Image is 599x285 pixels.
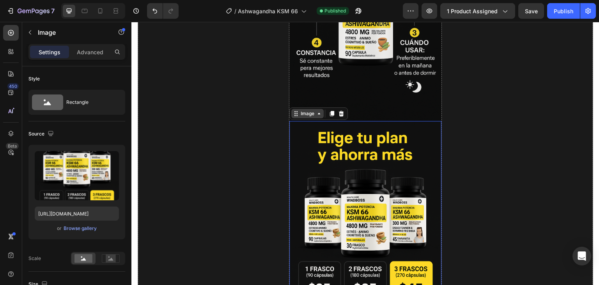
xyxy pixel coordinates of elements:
iframe: Design area [131,22,599,285]
button: Browse gallery [63,224,97,232]
div: Browse gallery [64,225,97,232]
span: 1 product assigned [447,7,498,15]
div: Undo/Redo [147,3,179,19]
span: / [234,7,236,15]
p: Advanced [77,48,103,56]
p: Image [38,28,104,37]
div: Beta [6,143,19,149]
div: Scale [28,255,41,262]
span: Ashwagandha KSM 66 [238,7,298,15]
img: preview-image [35,151,119,200]
div: Image [168,88,184,95]
button: 1 product assigned [440,3,515,19]
span: Save [525,8,538,14]
div: Source [28,129,55,139]
div: 450 [7,83,19,89]
p: 7 [51,6,55,16]
div: Publish [554,7,573,15]
div: Style [28,75,40,82]
span: Published [324,7,346,14]
p: Settings [39,48,60,56]
span: or [57,224,62,233]
input: https://example.com/image.jpg [35,207,119,221]
button: 7 [3,3,58,19]
button: Publish [547,3,580,19]
button: Save [518,3,544,19]
div: Rectangle [66,93,114,111]
div: Open Intercom Messenger [572,247,591,265]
